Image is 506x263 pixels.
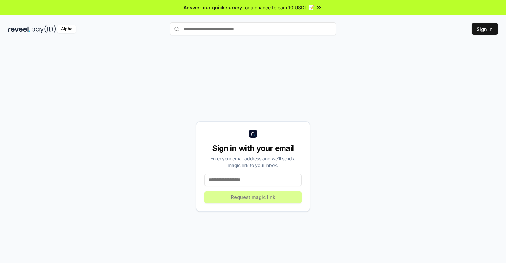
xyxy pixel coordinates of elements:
[8,25,30,33] img: reveel_dark
[184,4,242,11] span: Answer our quick survey
[249,130,257,138] img: logo_small
[472,23,498,35] button: Sign In
[243,4,314,11] span: for a chance to earn 10 USDT 📝
[32,25,56,33] img: pay_id
[204,143,302,154] div: Sign in with your email
[57,25,76,33] div: Alpha
[204,155,302,169] div: Enter your email address and we’ll send a magic link to your inbox.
